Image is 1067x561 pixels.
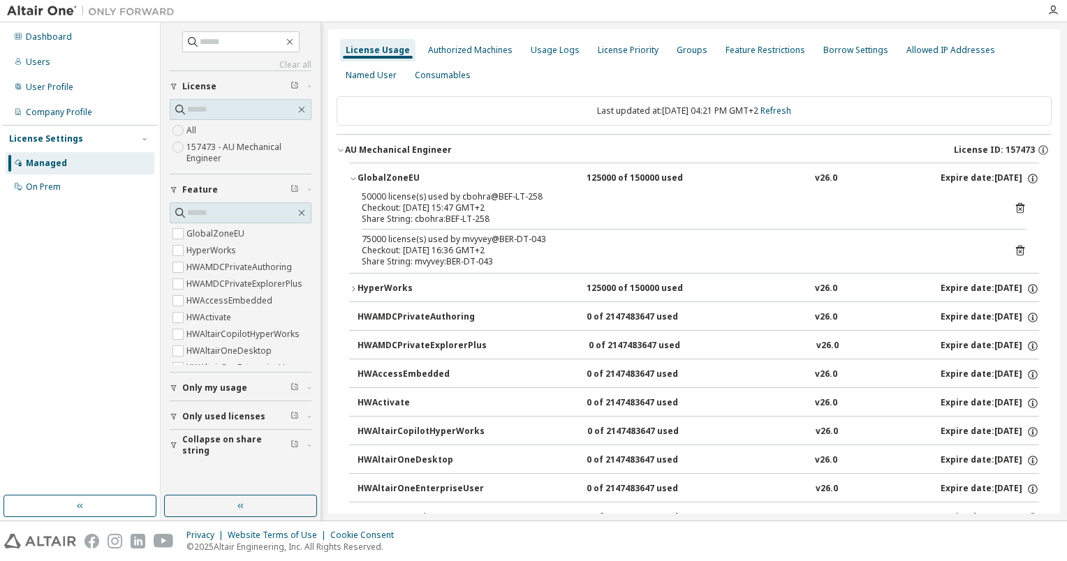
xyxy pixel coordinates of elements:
[186,343,274,359] label: HWAltairOneDesktop
[358,283,483,295] div: HyperWorks
[358,331,1039,361] button: HWAMDCPrivateExplorerPlus0 of 2147483647 usedv26.0Expire date:[DATE]
[346,45,410,56] div: License Usage
[349,274,1039,304] button: HyperWorks125000 of 150000 usedv26.0Expire date:[DATE]
[186,292,275,309] label: HWAccessEmbedded
[170,174,311,205] button: Feature
[815,283,837,295] div: v26.0
[330,530,402,541] div: Cookie Consent
[358,340,487,352] div: HWAMDCPrivateExplorerPlus
[4,534,76,548] img: altair_logo.svg
[587,426,713,438] div: 0 of 2147483647 used
[349,163,1039,194] button: GlobalZoneEU125000 of 150000 usedv26.0Expire date:[DATE]
[815,511,837,524] div: v26.0
[26,107,92,118] div: Company Profile
[26,158,67,169] div: Managed
[186,326,302,343] label: HWAltairCopilotHyperWorks
[816,426,838,438] div: v26.0
[290,382,299,394] span: Clear filter
[358,311,483,324] div: HWAMDCPrivateAuthoring
[290,81,299,92] span: Clear filter
[941,511,1039,524] div: Expire date: [DATE]
[362,214,993,225] div: Share String: cbohra:BEF-LT-258
[170,401,311,432] button: Only used licenses
[182,434,290,456] span: Collapse on share string
[186,359,301,376] label: HWAltairOneEnterpriseUser
[337,135,1052,165] button: AU Mechanical EngineerLicense ID: 157473
[941,311,1039,324] div: Expire date: [DATE]
[186,309,234,326] label: HWActivate
[358,454,483,467] div: HWAltairOneDesktop
[941,368,1039,381] div: Expire date: [DATE]
[182,184,218,195] span: Feature
[760,105,791,117] a: Refresh
[182,382,247,394] span: Only my usage
[346,70,397,81] div: Named User
[131,534,145,548] img: linkedin.svg
[954,144,1035,156] span: License ID: 157473
[186,122,199,139] label: All
[587,283,712,295] div: 125000 of 150000 used
[941,172,1039,185] div: Expire date: [DATE]
[186,530,228,541] div: Privacy
[186,259,295,276] label: HWAMDCPrivateAuthoring
[941,283,1039,295] div: Expire date: [DATE]
[170,71,311,102] button: License
[531,45,580,56] div: Usage Logs
[941,426,1039,438] div: Expire date: [DATE]
[170,430,311,461] button: Collapse on share string
[170,373,311,403] button: Only my usage
[816,483,838,495] div: v26.0
[587,311,712,324] div: 0 of 2147483647 used
[587,397,712,410] div: 0 of 2147483647 used
[941,483,1039,495] div: Expire date: [DATE]
[358,511,483,524] div: HWBatteryDesignerRVE
[941,454,1039,467] div: Expire date: [DATE]
[7,4,182,18] img: Altair One
[415,70,471,81] div: Consumables
[186,242,239,259] label: HyperWorks
[290,184,299,195] span: Clear filter
[290,411,299,422] span: Clear filter
[182,81,216,92] span: License
[358,359,1039,390] button: HWAccessEmbedded0 of 2147483647 usedv26.0Expire date:[DATE]
[170,59,311,70] a: Clear all
[587,511,712,524] div: 0 of 2147483647 used
[362,191,993,202] div: 50000 license(s) used by cbohra@BEF-LT-258
[726,45,805,56] div: Feature Restrictions
[823,45,888,56] div: Borrow Settings
[906,45,995,56] div: Allowed IP Addresses
[358,445,1039,476] button: HWAltairOneDesktop0 of 2147483647 usedv26.0Expire date:[DATE]
[815,172,837,185] div: v26.0
[362,256,993,267] div: Share String: mvyvey:BER-DT-043
[186,225,247,242] label: GlobalZoneEU
[362,245,993,256] div: Checkout: [DATE] 16:36 GMT+2
[26,31,72,43] div: Dashboard
[228,530,330,541] div: Website Terms of Use
[358,397,483,410] div: HWActivate
[358,172,483,185] div: GlobalZoneEU
[815,397,837,410] div: v26.0
[108,534,122,548] img: instagram.svg
[358,502,1039,533] button: HWBatteryDesignerRVE0 of 2147483647 usedv26.0Expire date:[DATE]
[154,534,174,548] img: youtube.svg
[941,397,1039,410] div: Expire date: [DATE]
[677,45,707,56] div: Groups
[9,133,83,144] div: License Settings
[587,483,712,495] div: 0 of 2147483647 used
[362,202,993,214] div: Checkout: [DATE] 15:47 GMT+2
[815,311,837,324] div: v26.0
[358,417,1039,447] button: HWAltairCopilotHyperWorks0 of 2147483647 usedv26.0Expire date:[DATE]
[358,483,484,495] div: HWAltairOneEnterpriseUser
[358,426,485,438] div: HWAltairCopilotHyperWorks
[598,45,658,56] div: License Priority
[358,368,483,381] div: HWAccessEmbedded
[26,57,50,68] div: Users
[337,96,1052,126] div: Last updated at: [DATE] 04:21 PM GMT+2
[186,139,311,167] label: 157473 - AU Mechanical Engineer
[358,388,1039,419] button: HWActivate0 of 2147483647 usedv26.0Expire date:[DATE]
[589,340,714,352] div: 0 of 2147483647 used
[358,302,1039,333] button: HWAMDCPrivateAuthoring0 of 2147483647 usedv26.0Expire date:[DATE]
[362,234,993,245] div: 75000 license(s) used by mvyvey@BER-DT-043
[358,474,1039,504] button: HWAltairOneEnterpriseUser0 of 2147483647 usedv26.0Expire date:[DATE]
[815,368,837,381] div: v26.0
